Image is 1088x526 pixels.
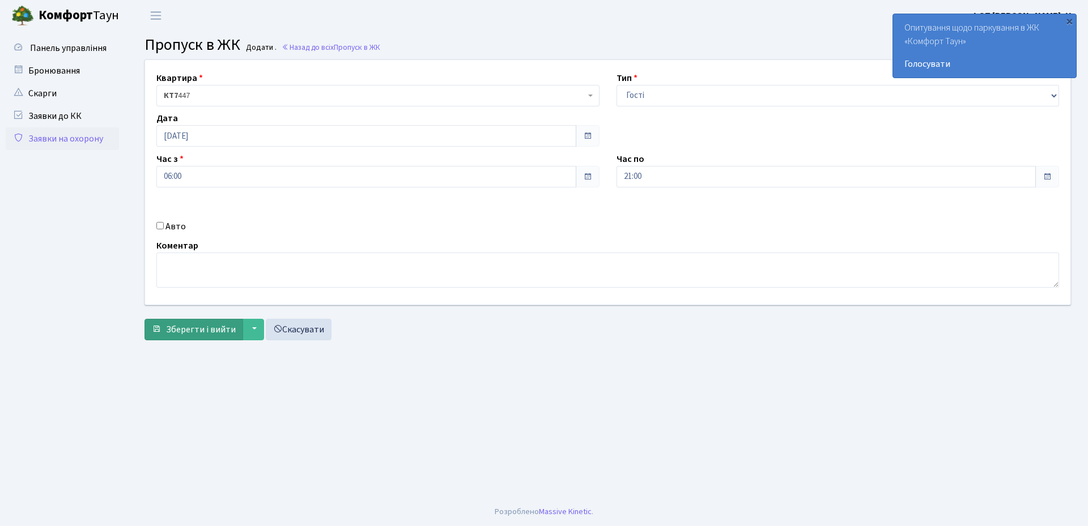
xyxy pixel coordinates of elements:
label: Час по [617,152,644,166]
span: <b>КТ7</b>&nbsp;&nbsp;&nbsp;447 [156,85,600,106]
a: Назад до всіхПропуск в ЖК [282,42,380,53]
b: Комфорт [39,6,93,24]
a: Голосувати [904,57,1065,71]
b: ФОП [PERSON_NAME]. Н. [971,10,1074,22]
a: Заявки до КК [6,105,119,127]
a: Заявки на охорону [6,127,119,150]
img: logo.png [11,5,34,27]
a: ФОП [PERSON_NAME]. Н. [971,9,1074,23]
div: Розроблено . [495,506,593,518]
div: × [1064,15,1075,27]
span: Таун [39,6,119,25]
span: Пропуск в ЖК [334,42,380,53]
span: <b>КТ7</b>&nbsp;&nbsp;&nbsp;447 [164,90,585,101]
a: Massive Kinetic [539,506,592,518]
label: Авто [165,220,186,233]
span: Зберегти і вийти [166,323,236,336]
label: Квартира [156,71,203,85]
a: Панель управління [6,37,119,59]
a: Скасувати [266,319,331,340]
span: Панель управління [30,42,107,54]
span: Пропуск в ЖК [144,33,240,56]
button: Зберегти і вийти [144,319,243,340]
a: Скарги [6,82,119,105]
b: КТ7 [164,90,178,101]
div: Опитування щодо паркування в ЖК «Комфорт Таун» [893,14,1076,78]
label: Коментар [156,239,198,253]
label: Дата [156,112,178,125]
label: Тип [617,71,637,85]
label: Час з [156,152,184,166]
a: Бронювання [6,59,119,82]
small: Додати . [244,43,277,53]
button: Переключити навігацію [142,6,170,25]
